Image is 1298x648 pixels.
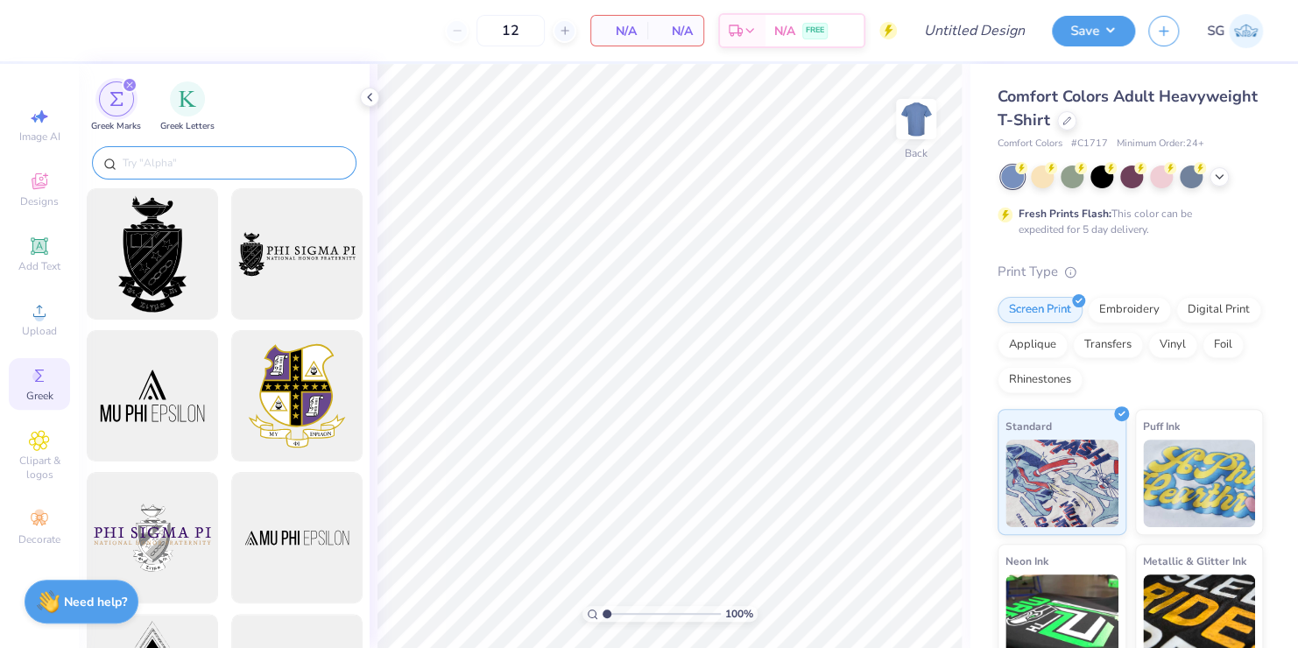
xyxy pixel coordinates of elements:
div: Foil [1203,332,1244,358]
img: Standard [1005,440,1118,527]
div: Back [905,145,928,161]
span: N/A [658,22,693,40]
div: Transfers [1073,332,1143,358]
img: Greek Marks Image [109,92,123,106]
span: Clipart & logos [9,454,70,482]
span: Comfort Colors [998,137,1062,151]
div: Vinyl [1148,332,1197,358]
span: Metallic & Glitter Ink [1143,552,1246,570]
input: Untitled Design [910,13,1039,48]
div: Applique [998,332,1068,358]
span: Greek [26,389,53,403]
img: Greek Letters Image [179,90,196,108]
div: filter for Greek Letters [160,81,215,133]
strong: Fresh Prints Flash: [1019,207,1111,221]
span: # C1717 [1071,137,1108,151]
input: – – [476,15,545,46]
span: Add Text [18,259,60,273]
strong: Need help? [64,594,127,610]
img: Stevani Grosso [1229,14,1263,48]
button: Save [1052,16,1135,46]
span: SG [1207,21,1224,41]
span: Comfort Colors Adult Heavyweight T-Shirt [998,86,1258,130]
span: 100 % [725,606,753,622]
span: Puff Ink [1143,417,1180,435]
div: Digital Print [1176,297,1261,323]
div: filter for Greek Marks [91,81,141,133]
div: Screen Print [998,297,1083,323]
span: Image AI [19,130,60,144]
span: Greek Letters [160,120,215,133]
img: Back [899,102,934,137]
button: filter button [91,81,141,133]
span: N/A [602,22,637,40]
input: Try "Alpha" [121,154,345,172]
button: filter button [160,81,215,133]
span: N/A [774,22,795,40]
div: This color can be expedited for 5 day delivery. [1019,206,1234,237]
a: SG [1207,14,1263,48]
span: Decorate [18,532,60,546]
span: Upload [22,324,57,338]
span: FREE [806,25,824,37]
span: Neon Ink [1005,552,1048,570]
div: Rhinestones [998,367,1083,393]
span: Designs [20,194,59,208]
span: Greek Marks [91,120,141,133]
img: Puff Ink [1143,440,1256,527]
span: Minimum Order: 24 + [1117,137,1204,151]
span: Standard [1005,417,1052,435]
div: Print Type [998,262,1263,282]
div: Embroidery [1088,297,1171,323]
